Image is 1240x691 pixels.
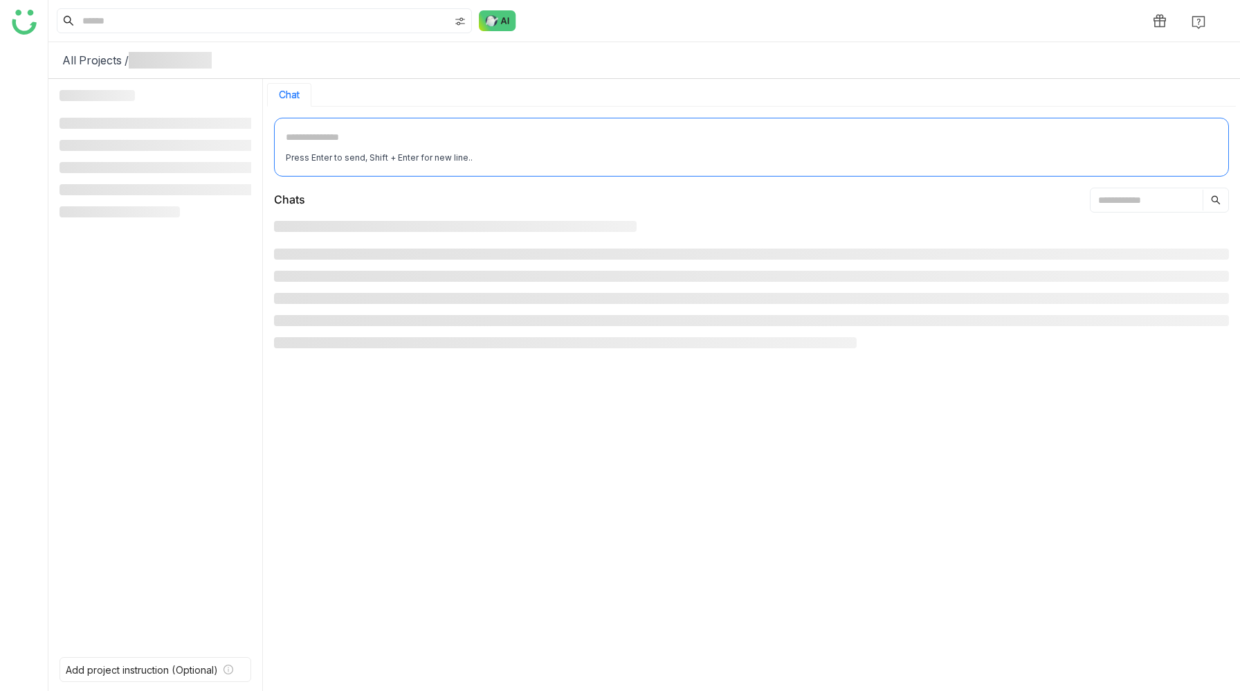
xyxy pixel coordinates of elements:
img: ask-buddy-normal.svg [479,10,516,31]
button: Chat [279,89,300,100]
img: search-type.svg [455,16,466,27]
div: Press Enter to send, Shift + Enter for new line.. [286,152,473,165]
img: logo [12,10,37,35]
img: help.svg [1192,15,1205,29]
div: Chats [274,191,305,208]
div: All Projects / [62,53,129,67]
div: Add project instruction (Optional) [66,664,218,676]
